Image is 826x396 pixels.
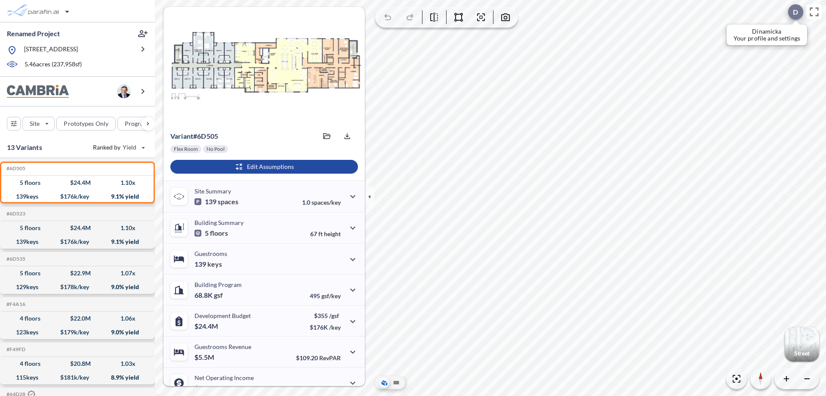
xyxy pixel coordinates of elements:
[194,291,223,299] p: 68.8K
[310,324,341,331] p: $176K
[304,385,341,393] p: 40.0%
[170,132,218,140] p: # 6d505
[218,197,238,206] span: spaces
[194,312,251,319] p: Development Budget
[194,187,231,195] p: Site Summary
[311,199,341,206] span: spaces/key
[5,211,25,217] h5: Click to copy the code
[194,322,219,331] p: $24.4M
[379,377,389,388] button: Aerial View
[194,374,254,381] p: Net Operating Income
[794,350,810,357] p: Street
[174,146,198,153] p: Flex Room
[247,162,294,171] p: Edit Assumptions
[296,354,341,362] p: $109.20
[7,142,42,153] p: 13 Variants
[117,84,131,98] img: user logo
[322,385,341,393] span: margin
[5,346,25,352] h5: Click to copy the code
[5,256,25,262] h5: Click to copy the code
[5,165,25,171] h5: Click to copy the code
[206,146,225,153] p: No Pool
[123,143,137,152] span: Yield
[194,353,216,362] p: $5.5M
[30,119,40,128] p: Site
[5,301,25,307] h5: Click to copy the code
[194,343,251,350] p: Guestrooms Revenue
[86,140,151,154] button: Ranked by Yield
[214,291,223,299] span: gsf
[310,292,341,299] p: 495
[117,117,164,131] button: Program
[25,60,82,69] p: 5.46 acres ( 237,958 sf)
[329,312,339,319] span: /gsf
[194,219,243,226] p: Building Summary
[329,324,341,331] span: /key
[194,260,222,268] p: 139
[785,327,819,362] img: Switcher Image
[207,260,222,268] span: keys
[194,229,228,237] p: 5
[24,45,78,56] p: [STREET_ADDRESS]
[194,197,238,206] p: 139
[194,384,216,393] p: $2.2M
[7,29,60,38] p: Renamed Project
[324,230,341,237] span: height
[785,327,819,362] button: Switcher ImageStreet
[302,199,341,206] p: 1.0
[391,377,401,388] button: Site Plan
[210,229,228,237] span: floors
[734,28,800,35] p: Dinamicka
[734,35,800,42] p: Your profile and settings
[793,8,798,16] p: D
[194,281,242,288] p: Building Program
[7,85,69,98] img: BrandImage
[194,250,227,257] p: Guestrooms
[22,117,55,131] button: Site
[170,132,193,140] span: Variant
[318,230,323,237] span: ft
[310,312,341,319] p: $355
[170,160,358,174] button: Edit Assumptions
[310,230,341,237] p: 67
[321,292,341,299] span: gsf/key
[319,354,341,362] span: RevPAR
[64,119,108,128] p: Prototypes Only
[56,117,116,131] button: Prototypes Only
[125,119,149,128] p: Program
